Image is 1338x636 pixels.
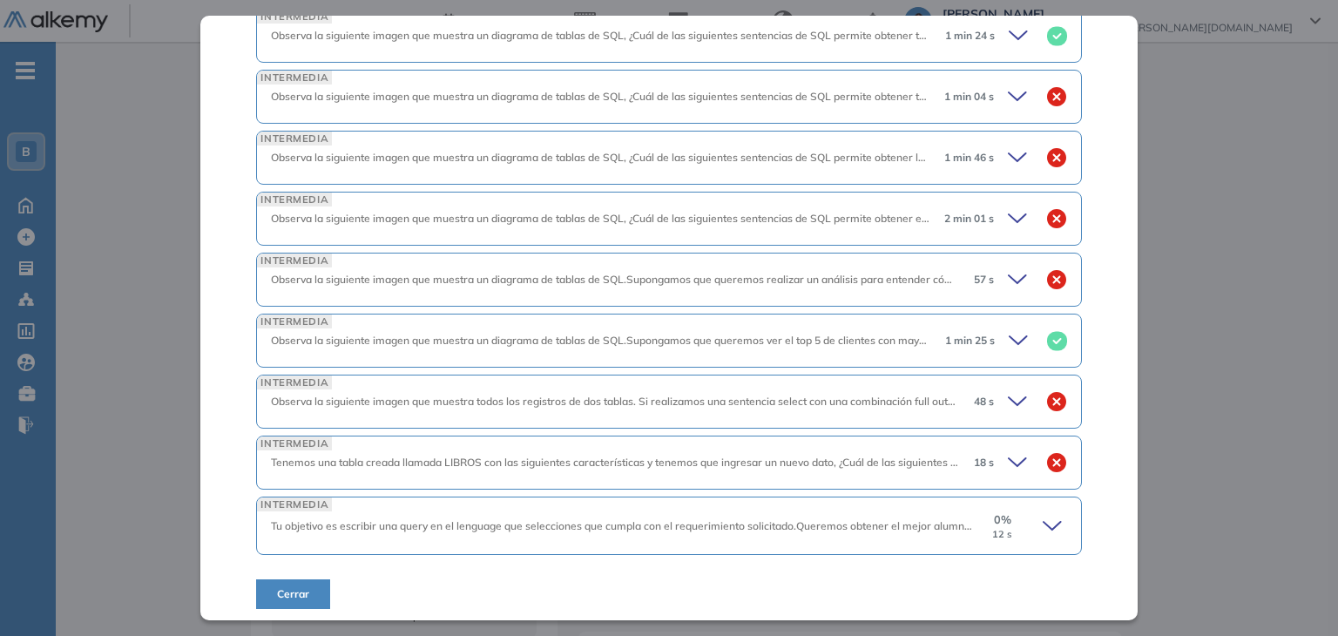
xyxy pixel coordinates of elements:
button: Cerrar [256,579,330,609]
span: Cerrar [277,586,309,602]
span: INTERMEDIA [257,376,332,389]
span: Observa la siguiente imagen que muestra un diagrama de tablas de SQL, ¿Cuál de las siguientes sen... [271,212,1255,225]
span: INTERMEDIA [257,71,332,84]
span: INTERMEDIA [257,10,332,23]
span: INTERMEDIA [257,254,332,267]
span: Observa la siguiente imagen que muestra un diagrama de tablas de SQL, ¿Cuál de las siguientes sen... [271,90,1244,103]
span: INTERMEDIA [257,315,332,328]
span: 1 min 46 s [944,150,994,166]
span: 1 min 25 s [945,333,995,348]
span: 2 min 01 s [944,211,994,227]
span: 48 s [974,394,994,409]
span: 1 min 04 s [944,89,994,105]
span: 0 % [994,511,1011,528]
small: 12 s [992,529,1012,540]
span: Observa la siguiente imagen que muestra un diagrama de tablas de SQL, ¿Cuál de las siguientes sen... [271,29,1244,42]
span: 57 s [974,272,994,288]
span: INTERMEDIA [257,436,332,450]
span: INTERMEDIA [257,132,332,145]
span: INTERMEDIA [257,193,332,206]
span: 1 min 24 s [945,28,995,44]
span: INTERMEDIA [257,497,332,511]
span: 18 s [974,455,994,470]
